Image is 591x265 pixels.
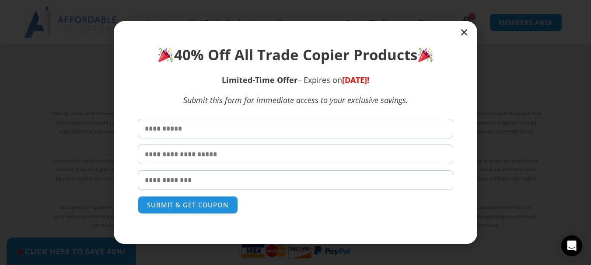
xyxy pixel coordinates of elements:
button: SUBMIT & GET COUPON [138,196,238,214]
em: Submit this form for immediate access to your exclusive savings. [183,95,408,105]
a: Close [460,28,469,37]
span: [DATE]! [342,75,369,85]
div: Open Intercom Messenger [561,235,582,256]
h1: 40% Off All Trade Copier Products [138,45,453,65]
img: 🎉 [418,48,433,62]
img: 🎉 [158,48,173,62]
p: – Expires on [138,74,453,86]
strong: Limited-Time Offer [222,75,297,85]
